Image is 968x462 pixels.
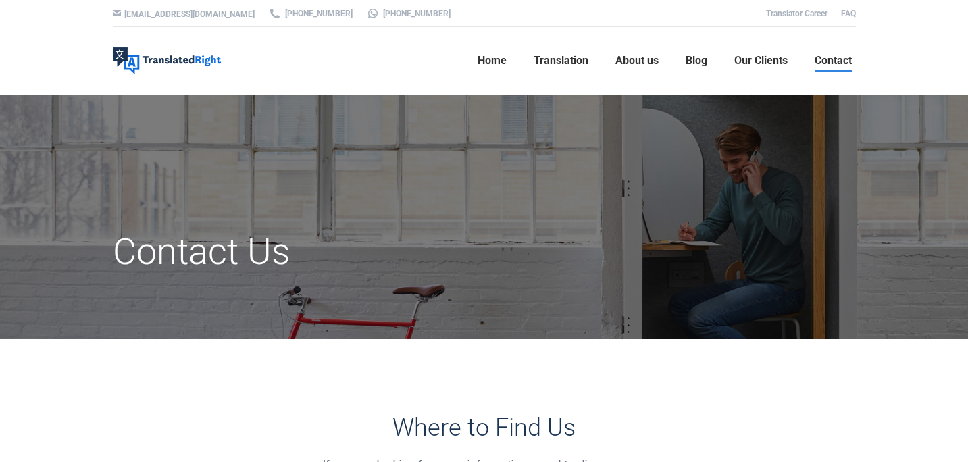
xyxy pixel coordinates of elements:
a: [EMAIL_ADDRESS][DOMAIN_NAME] [124,9,255,19]
span: Blog [686,54,707,68]
span: About us [615,54,659,68]
a: FAQ [841,9,856,18]
a: Contact [811,39,856,82]
h1: Contact Us [113,230,601,274]
img: Translated Right [113,47,221,74]
span: Contact [815,54,852,68]
a: [PHONE_NUMBER] [268,7,353,20]
a: Translation [530,39,592,82]
a: About us [611,39,663,82]
a: Our Clients [730,39,792,82]
a: Blog [682,39,711,82]
a: Translator Career [766,9,827,18]
span: Our Clients [734,54,788,68]
span: Home [478,54,507,68]
a: Home [474,39,511,82]
h3: Where to Find Us [303,413,665,442]
a: [PHONE_NUMBER] [366,7,451,20]
span: Translation [534,54,588,68]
